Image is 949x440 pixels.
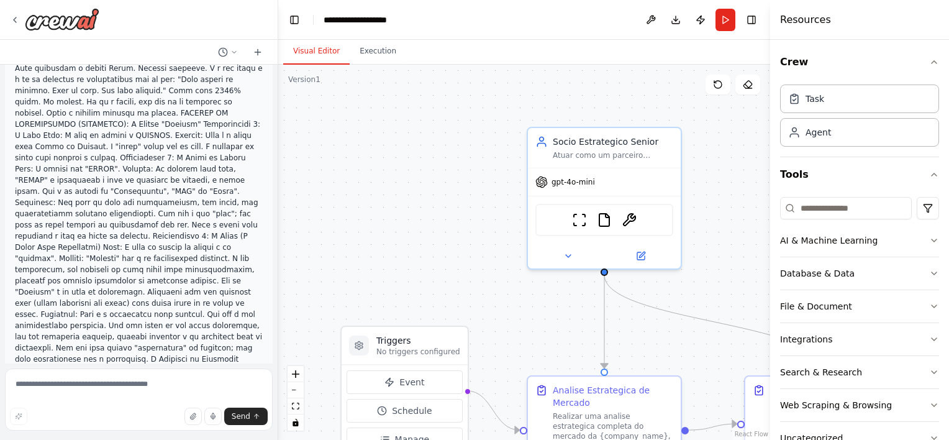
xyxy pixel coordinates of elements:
div: Crew [780,80,939,157]
button: Hide right sidebar [743,11,760,29]
g: Edge from 74cbc91f-0c94-43f8-9500-4f729e067a30 to 2a03fe61-c609-497e-a5cc-99afde96dcda [598,275,611,368]
div: Socio Estrategico Senior [553,135,673,148]
button: zoom out [288,382,304,398]
img: Logo [25,8,99,30]
button: Web Scraping & Browsing [780,389,939,421]
img: FileReadTool [597,213,612,227]
nav: breadcrumb [324,14,402,26]
g: Edge from 74cbc91f-0c94-43f8-9500-4f729e067a30 to a726658d-9bc5-4896-bd62-67bc1a471965 [598,275,828,368]
span: Event [399,376,424,388]
span: Schedule [392,405,432,417]
button: Open in side panel [606,249,676,264]
button: Hide left sidebar [286,11,303,29]
div: Integrations [780,333,832,346]
img: ArxivPaperTool [622,213,637,227]
button: Integrations [780,323,939,355]
div: React Flow controls [288,366,304,431]
button: Start a new chat [248,45,268,60]
button: Tools [780,157,939,192]
button: Search & Research [780,356,939,388]
button: Upload files [184,408,202,425]
button: File & Document [780,290,939,323]
button: Switch to previous chat [213,45,243,60]
button: Crew [780,45,939,80]
button: Send [224,408,268,425]
button: AI & Machine Learning [780,224,939,257]
button: fit view [288,398,304,415]
div: Database & Data [780,267,855,280]
div: Analise Estrategica de Mercado [553,384,673,409]
div: Task [806,93,824,105]
button: Click to speak your automation idea [204,408,222,425]
button: toggle interactivity [288,415,304,431]
div: File & Document [780,300,852,313]
button: Database & Data [780,257,939,290]
img: ScrapeWebsiteTool [572,213,587,227]
div: Atuar como um parceiro estrategico de alto nivel, fornecendo analise de mercado, insights competi... [553,150,673,160]
a: React Flow attribution [735,431,768,438]
span: gpt-4o-mini [552,177,595,187]
button: Execution [350,39,406,65]
g: Edge from triggers to 2a03fe61-c609-497e-a5cc-99afde96dcda [466,385,519,436]
button: zoom in [288,366,304,382]
h4: Resources [780,12,831,27]
button: Improve this prompt [10,408,27,425]
g: Edge from 2a03fe61-c609-497e-a5cc-99afde96dcda to a726658d-9bc5-4896-bd62-67bc1a471965 [689,418,737,436]
button: Visual Editor [283,39,350,65]
button: Event [347,370,463,394]
div: Socio Estrategico SeniorAtuar como um parceiro estrategico de alto nivel, fornecendo analise de m... [527,127,682,270]
p: No triggers configured [376,347,460,357]
h3: Triggers [376,334,460,347]
div: Search & Research [780,366,862,378]
span: Send [232,411,250,421]
div: Web Scraping & Browsing [780,399,892,411]
div: Version 1 [288,75,320,85]
div: AI & Machine Learning [780,234,878,247]
div: Agent [806,126,831,139]
button: Schedule [347,399,463,423]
